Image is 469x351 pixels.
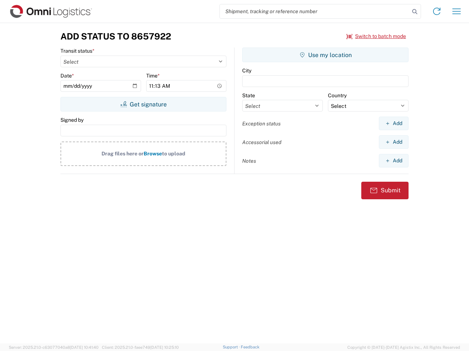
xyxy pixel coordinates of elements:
[60,117,84,123] label: Signed by
[146,72,160,79] label: Time
[162,151,185,156] span: to upload
[102,345,179,350] span: Client: 2025.21.0-faee749
[379,154,409,167] button: Add
[241,345,259,349] a: Feedback
[60,31,171,42] h3: Add Status to 8657922
[347,344,460,351] span: Copyright © [DATE]-[DATE] Agistix Inc., All Rights Reserved
[220,4,410,18] input: Shipment, tracking or reference number
[242,139,281,146] label: Accessorial used
[150,345,179,350] span: [DATE] 10:25:10
[361,182,409,199] button: Submit
[9,345,99,350] span: Server: 2025.21.0-c63077040a8
[242,92,255,99] label: State
[70,345,99,350] span: [DATE] 10:41:40
[379,135,409,149] button: Add
[144,151,162,156] span: Browse
[379,117,409,130] button: Add
[242,158,256,164] label: Notes
[346,30,406,42] button: Switch to batch mode
[223,345,241,349] a: Support
[242,67,251,74] label: City
[60,97,226,112] button: Get signature
[242,120,281,127] label: Exception status
[60,48,95,54] label: Transit status
[328,92,347,99] label: Country
[101,151,144,156] span: Drag files here or
[242,48,409,62] button: Use my location
[60,72,74,79] label: Date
